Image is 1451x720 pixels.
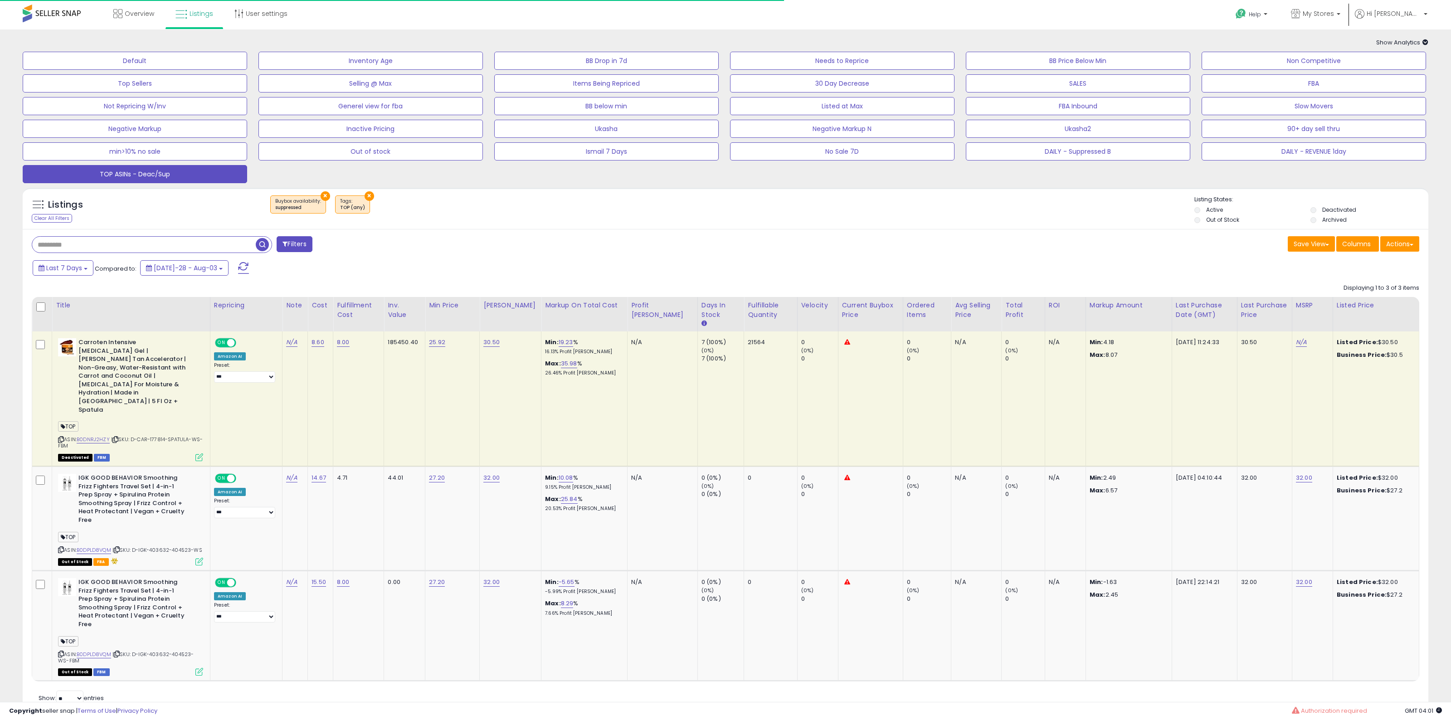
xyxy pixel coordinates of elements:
[58,578,203,675] div: ASIN:
[907,338,951,346] div: 0
[1337,486,1412,495] div: $27.2
[388,301,421,320] div: Inv. value
[1367,9,1421,18] span: Hi [PERSON_NAME]
[701,355,744,363] div: 7 (100%)
[545,578,559,586] b: Min:
[1337,350,1387,359] b: Business Price:
[545,506,620,512] p: 20.53% Profit [PERSON_NAME]
[1296,473,1312,482] a: 32.00
[58,651,194,664] span: | SKU: D-IGK-403632-404523-WS-FBM
[312,473,326,482] a: 14.67
[388,474,418,482] div: 44.01
[214,498,275,518] div: Preset:
[1376,38,1428,47] span: Show Analytics
[190,9,213,18] span: Listings
[337,338,350,347] a: 8.00
[216,339,227,347] span: ON
[483,301,537,310] div: [PERSON_NAME]
[58,558,92,566] span: All listings that are currently out of stock and unavailable for purchase on Amazon
[801,338,838,346] div: 0
[235,339,249,347] span: OFF
[483,473,500,482] a: 32.00
[631,338,691,346] div: N/A
[545,495,561,503] b: Max:
[1288,236,1335,252] button: Save View
[545,599,620,616] div: %
[701,320,707,328] small: Days In Stock.
[48,199,83,211] h5: Listings
[1005,301,1041,320] div: Total Profit
[1090,338,1165,346] p: 4.18
[23,142,247,161] button: min>10% no sale
[907,347,920,354] small: (0%)
[801,355,838,363] div: 0
[561,495,578,504] a: 25.84
[429,338,445,347] a: 25.92
[1337,486,1387,495] b: Business Price:
[907,587,920,594] small: (0%)
[494,142,719,161] button: Ismail 7 Days
[955,474,994,482] div: N/A
[275,198,321,211] span: Buybox availability :
[1090,591,1165,599] p: 2.45
[109,558,118,564] i: hazardous material
[748,474,790,482] div: 0
[1337,338,1412,346] div: $30.50
[730,52,954,70] button: Needs to Reprice
[1005,474,1044,482] div: 0
[1228,1,1276,29] a: Help
[907,490,951,498] div: 0
[214,592,246,600] div: Amazon AI
[801,482,814,490] small: (0%)
[545,578,620,595] div: %
[730,97,954,115] button: Listed at Max
[286,301,304,310] div: Note
[631,578,691,586] div: N/A
[842,301,899,320] div: Current Buybox Price
[125,9,154,18] span: Overview
[801,578,838,586] div: 0
[340,198,365,211] span: Tags :
[545,473,559,482] b: Min:
[955,578,994,586] div: N/A
[365,191,374,201] button: ×
[23,120,247,138] button: Negative Markup
[58,578,76,596] img: 410v4eskhwL._SL40_.jpg
[78,338,189,416] b: Carroten Intensive [MEDICAL_DATA] Gel | [PERSON_NAME] Tan Accelerator | Non-Greasy, Water-Resista...
[1005,338,1044,346] div: 0
[78,578,189,631] b: IGK GOOD BEHAVIOR Smoothing Frizz Fighters Travel Set | 4-in-1 Prep Spray + Spirulina Protein Smo...
[1176,474,1230,482] div: [DATE] 04:10:44
[286,338,297,347] a: N/A
[312,578,326,587] a: 15.50
[58,474,203,564] div: ASIN:
[117,706,157,715] a: Privacy Policy
[39,694,104,702] span: Show: entries
[1337,351,1412,359] div: $30.5
[1296,338,1307,347] a: N/A
[1202,97,1426,115] button: Slow Movers
[1241,474,1285,482] div: 32.00
[966,74,1190,92] button: SALES
[214,362,275,383] div: Preset:
[154,263,217,272] span: [DATE]-28 - Aug-03
[1005,587,1018,594] small: (0%)
[1337,474,1412,482] div: $32.00
[1303,9,1334,18] span: My Stores
[275,204,321,211] div: suppressed
[1292,297,1333,331] th: CSV column name: cust_attr_1_MSRP
[701,338,744,346] div: 7 (100%)
[545,589,620,595] p: -5.99% Profit [PERSON_NAME]
[388,338,418,346] div: 185450.40
[1322,216,1347,224] label: Archived
[1337,578,1412,586] div: $32.00
[1090,486,1165,495] p: 6.57
[541,297,628,331] th: The percentage added to the cost of goods (COGS) that forms the calculator for Min & Max prices.
[545,338,620,355] div: %
[1249,10,1261,18] span: Help
[95,264,136,273] span: Compared to:
[340,204,365,211] div: TOP (any)
[214,301,278,310] div: Repricing
[494,120,719,138] button: Ukasha
[907,355,951,363] div: 0
[140,260,229,276] button: [DATE]-28 - Aug-03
